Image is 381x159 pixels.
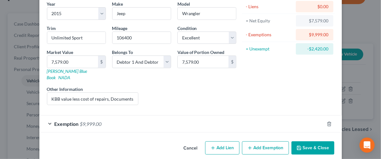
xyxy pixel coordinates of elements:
[301,32,328,38] div: $9,999.00
[47,93,138,105] input: (optional)
[301,3,328,10] div: $0.00
[178,8,236,20] input: ex. Altima
[292,141,334,155] button: Save & Close
[228,56,236,68] div: $
[113,32,171,44] input: --
[80,121,102,127] span: $9,999.00
[246,18,293,24] div: = Net Equity
[47,86,83,92] label: Other Information
[98,56,106,68] div: $
[112,1,123,7] span: Make
[47,56,98,68] input: 0.00
[360,138,375,153] div: Open Intercom Messenger
[177,1,190,7] label: Model
[55,121,79,127] span: Exemption
[205,141,240,155] button: Add Lien
[59,75,71,80] a: NADA
[242,141,289,155] button: Add Exemption
[177,49,225,56] label: Value of Portion Owned
[301,18,328,24] div: $7,579.00
[246,46,293,52] div: = Unexempt
[113,8,171,20] input: ex. Nissan
[112,25,128,32] label: Mileage
[47,32,106,44] input: ex. LS, LT, etc
[246,3,293,10] div: - Liens
[47,1,56,7] label: Year
[47,25,56,32] label: Trim
[179,142,203,155] button: Cancel
[112,50,133,55] span: Belongs To
[246,32,293,38] div: - Exemptions
[301,46,328,52] div: -$2,420.00
[47,68,87,80] a: [PERSON_NAME] Blue Book
[47,49,73,56] label: Market Value
[177,25,197,32] label: Condition
[178,56,228,68] input: 0.00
